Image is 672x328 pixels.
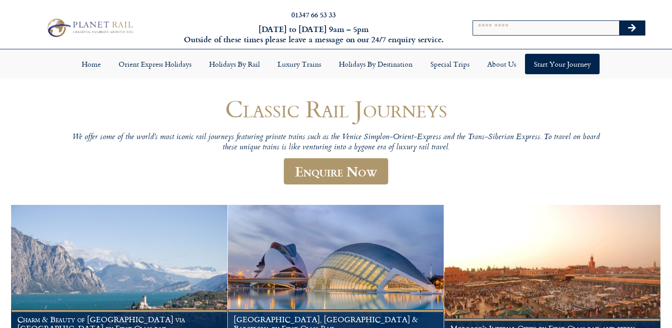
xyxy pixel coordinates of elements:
[4,54,668,74] nav: Menu
[70,96,603,122] h1: Classic Rail Journeys
[525,54,600,74] a: Start your Journey
[284,158,388,184] a: Enquire Now
[330,54,421,74] a: Holidays by Destination
[73,54,110,74] a: Home
[269,54,330,74] a: Luxury Trains
[110,54,200,74] a: Orient Express Holidays
[478,54,525,74] a: About Us
[70,132,603,153] p: We offer some of the world’s most iconic rail journeys featuring private trains such as the Venic...
[200,54,269,74] a: Holidays by Rail
[181,24,445,45] h6: [DATE] to [DATE] 9am – 5pm Outside of these times please leave a message on our 24/7 enquiry serv...
[619,21,645,35] button: Search
[291,9,336,20] a: 01347 66 53 33
[44,16,135,39] img: Planet Rail Train Holidays Logo
[421,54,478,74] a: Special Trips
